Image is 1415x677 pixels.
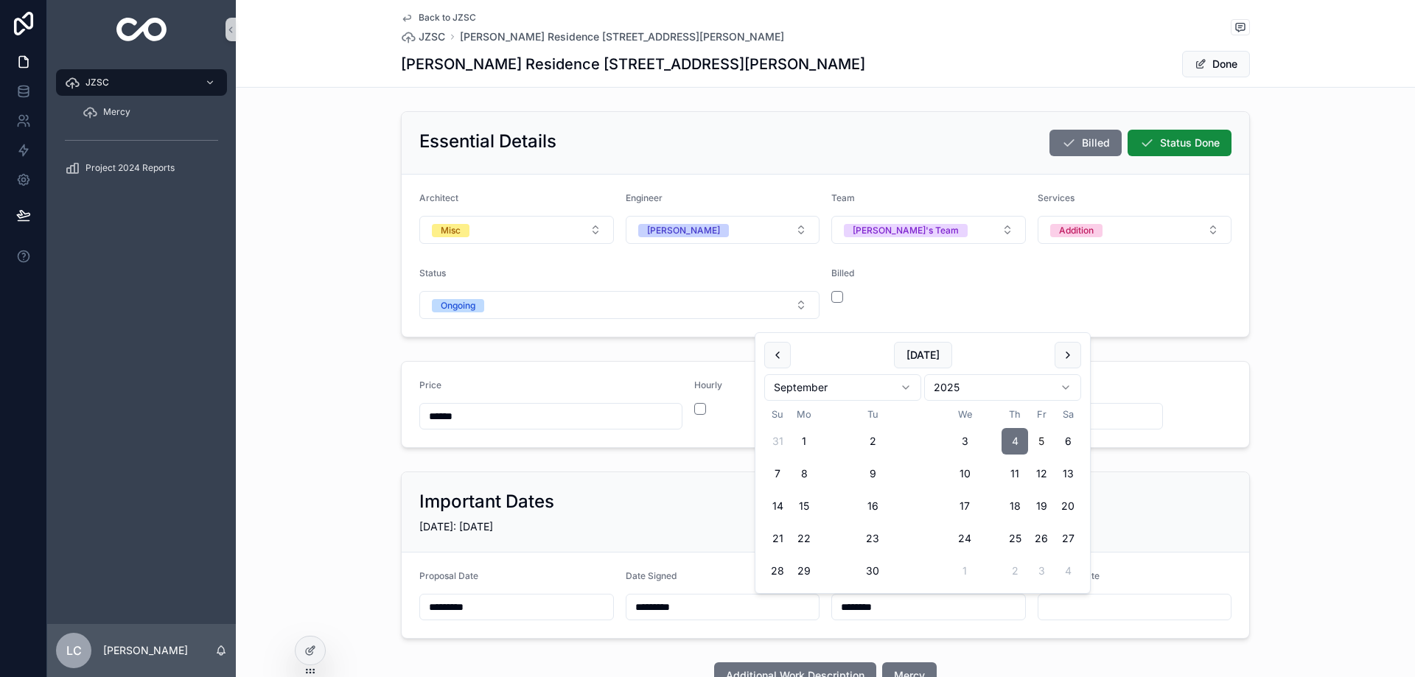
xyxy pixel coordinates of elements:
[831,192,855,203] span: Team
[859,558,886,584] button: Tuesday, September 30th, 2025
[626,216,820,244] button: Select Button
[1002,525,1028,552] button: Thursday, September 25th, 2025
[1055,407,1081,422] th: Saturday
[894,342,952,368] button: [DATE]
[764,407,791,422] th: Sunday
[859,460,886,487] button: Tuesday, September 9th, 2025
[1049,130,1122,156] button: Billed
[74,99,227,125] a: Mercy
[1038,192,1075,203] span: Services
[419,192,458,203] span: Architect
[1028,407,1055,422] th: Friday
[419,570,478,581] span: Proposal Date
[1055,493,1081,519] button: Saturday, September 20th, 2025
[951,460,978,487] button: Wednesday, September 10th, 2025
[764,525,791,552] button: Sunday, September 21st, 2025
[419,267,446,278] span: Status
[1182,51,1250,77] button: Done
[66,642,82,659] span: LC
[1002,428,1028,455] button: Thursday, September 4th, 2025, selected
[419,291,820,319] button: Select Button
[1160,136,1220,150] span: Status Done
[56,69,227,96] a: JZSC
[791,558,817,584] button: Monday, September 29th, 2025
[1128,130,1231,156] button: Status Done
[1028,460,1055,487] button: Friday, September 12th, 2025
[116,18,167,41] img: App logo
[1002,493,1028,519] button: Thursday, September 18th, 2025
[1055,460,1081,487] button: Saturday, September 13th, 2025
[103,106,130,118] span: Mercy
[951,428,978,455] button: Wednesday, September 3rd, 2025
[419,379,441,390] span: Price
[626,192,663,203] span: Engineer
[647,224,720,237] div: [PERSON_NAME]
[401,29,445,44] a: JZSC
[1055,558,1081,584] button: Saturday, October 4th, 2025
[791,525,817,552] button: Monday, September 22nd, 2025
[694,379,722,390] span: Hourly
[1002,460,1028,487] button: Thursday, September 11th, 2025
[85,77,109,88] span: JZSC
[103,643,188,658] p: [PERSON_NAME]
[859,525,886,552] button: Tuesday, September 23rd, 2025
[1028,558,1055,584] button: Friday, October 3rd, 2025
[764,558,791,584] button: Sunday, September 28th, 2025
[831,216,1026,244] button: Select Button
[401,54,865,74] h1: [PERSON_NAME] Residence [STREET_ADDRESS][PERSON_NAME]
[419,216,614,244] button: Select Button
[1038,216,1232,244] button: Select Button
[951,525,978,552] button: Wednesday, September 24th, 2025
[1055,525,1081,552] button: Saturday, September 27th, 2025
[853,224,959,237] div: [PERSON_NAME]'s Team
[791,460,817,487] button: Monday, September 8th, 2025
[1082,136,1110,150] span: Billed
[1002,407,1028,422] th: Thursday
[831,267,854,278] span: Billed
[1055,428,1081,455] button: Saturday, September 6th, 2025
[764,493,791,519] button: Sunday, September 14th, 2025
[419,130,556,153] h2: Essential Details
[791,428,817,455] button: Monday, September 1st, 2025
[764,460,791,487] button: Sunday, September 7th, 2025
[1028,525,1055,552] button: Friday, September 26th, 2025
[626,570,677,581] span: Date Signed
[419,490,554,513] h2: Important Dates
[419,520,493,533] span: [DATE]: [DATE]
[419,12,476,24] span: Back to JZSC
[441,299,475,312] div: Ongoing
[859,493,886,519] button: Tuesday, September 16th, 2025
[460,29,784,44] a: [PERSON_NAME] Residence [STREET_ADDRESS][PERSON_NAME]
[951,493,978,519] button: Wednesday, September 17th, 2025
[47,59,236,200] div: scrollable content
[817,407,928,422] th: Tuesday
[1059,224,1094,237] div: Addition
[951,558,978,584] button: Wednesday, October 1st, 2025
[441,224,461,237] div: Misc
[859,428,886,455] button: Tuesday, September 2nd, 2025
[56,155,227,181] a: Project 2024 Reports
[419,29,445,44] span: JZSC
[791,407,817,422] th: Monday
[764,428,791,455] button: Sunday, August 31st, 2025
[1002,558,1028,584] button: Thursday, October 2nd, 2025
[85,162,175,174] span: Project 2024 Reports
[1028,493,1055,519] button: Friday, September 19th, 2025
[791,493,817,519] button: Monday, September 15th, 2025
[1028,428,1055,455] button: Today, Friday, September 5th, 2025
[928,407,1002,422] th: Wednesday
[764,407,1081,584] table: September 2025
[401,12,476,24] a: Back to JZSC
